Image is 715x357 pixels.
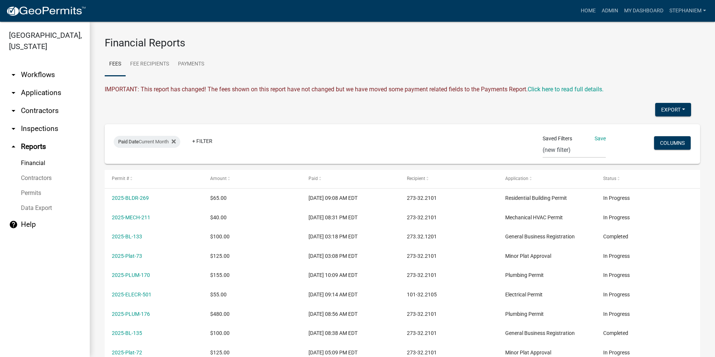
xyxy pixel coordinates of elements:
span: $125.00 [210,350,230,356]
span: $100.00 [210,234,230,239]
datatable-header-cell: Paid [301,170,400,188]
a: + Filter [186,134,218,148]
span: Application [505,176,528,181]
a: 2025-MECH-211 [112,214,150,220]
span: Paid [309,176,318,181]
span: Minor Plat Approval [505,350,551,356]
span: $480.00 [210,311,230,317]
span: 273-32.2101 [407,253,437,259]
datatable-header-cell: Application [498,170,596,188]
a: 2025-BLDR-269 [112,195,149,201]
a: Save [595,135,606,141]
span: 273.32.1201 [407,234,437,239]
span: Completed [603,234,628,239]
a: Click here to read full details. [528,86,604,93]
datatable-header-cell: Permit # [105,170,203,188]
a: Fees [105,52,126,76]
a: My Dashboard [621,4,666,18]
i: arrow_drop_down [9,88,18,97]
span: In Progress [603,272,630,278]
span: In Progress [603,311,630,317]
span: 101-32.2105 [407,292,437,297]
span: Minor Plat Approval [505,253,551,259]
i: arrow_drop_up [9,142,18,151]
div: [DATE] 09:08 AM EDT [309,194,392,202]
div: [DATE] 03:18 PM EDT [309,232,392,241]
span: $55.00 [210,292,227,297]
div: Current Month [114,136,180,148]
a: 2025-BL-133 [112,234,142,239]
a: 2025-Plat-72 [112,350,142,356]
i: arrow_drop_down [9,106,18,115]
span: $125.00 [210,253,230,259]
span: General Business Registration [505,234,575,239]
a: 2025-PLUM-170 [112,272,150,278]
div: [DATE] 03:08 PM EDT [309,252,392,260]
span: 273-32.2101 [407,311,437,317]
span: In Progress [603,350,630,356]
a: Fee Recipients [126,52,174,76]
button: Export [655,103,691,116]
datatable-header-cell: Amount [203,170,301,188]
span: Permit # [112,176,129,181]
span: In Progress [603,195,630,201]
a: 2025-PLUM-176 [112,311,150,317]
div: [DATE] 10:09 AM EDT [309,271,392,280]
span: $100.00 [210,330,230,336]
span: Saved Filters [543,135,572,143]
span: General Business Registration [505,330,575,336]
div: [DATE] 08:38 AM EDT [309,329,392,338]
span: Recipient [407,176,425,181]
span: $40.00 [210,214,227,220]
h3: Financial Reports [105,37,700,49]
div: [DATE] 09:14 AM EDT [309,290,392,299]
wm-modal-confirm: Upcoming Changes to Daily Fees Report [528,86,604,93]
div: IMPORTANT: This report has changed! The fees shown on this report have not changed but we have mo... [105,85,700,94]
span: Paid Date [118,139,139,144]
i: arrow_drop_down [9,70,18,79]
span: 273-32.2101 [407,214,437,220]
span: Completed [603,330,628,336]
a: Home [578,4,599,18]
datatable-header-cell: Recipient [399,170,498,188]
span: Plumbing Permit [505,311,544,317]
span: Status [603,176,616,181]
span: 273-32.2101 [407,272,437,278]
span: In Progress [603,292,630,297]
span: 273-32.2101 [407,195,437,201]
div: [DATE] 08:31 PM EDT [309,213,392,222]
span: Amount [210,176,227,181]
i: arrow_drop_down [9,124,18,133]
a: Payments [174,52,209,76]
span: $155.00 [210,272,230,278]
span: In Progress [603,253,630,259]
span: 273-32.2101 [407,350,437,356]
span: Residential Building Permit [505,195,567,201]
span: Plumbing Permit [505,272,544,278]
div: [DATE] 05:09 PM EDT [309,348,392,357]
a: StephanieM [666,4,709,18]
span: Electrical Permit [505,292,543,297]
a: Admin [599,4,621,18]
button: Columns [654,136,691,150]
div: [DATE] 08:56 AM EDT [309,310,392,318]
a: 2025-BL-135 [112,330,142,336]
span: 273-32.2101 [407,330,437,336]
span: $65.00 [210,195,227,201]
a: 2025-ELECR-501 [112,292,151,297]
i: help [9,220,18,229]
span: In Progress [603,214,630,220]
span: Mechanical HVAC Permit [505,214,563,220]
a: 2025-Plat-73 [112,253,142,259]
datatable-header-cell: Status [596,170,694,188]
